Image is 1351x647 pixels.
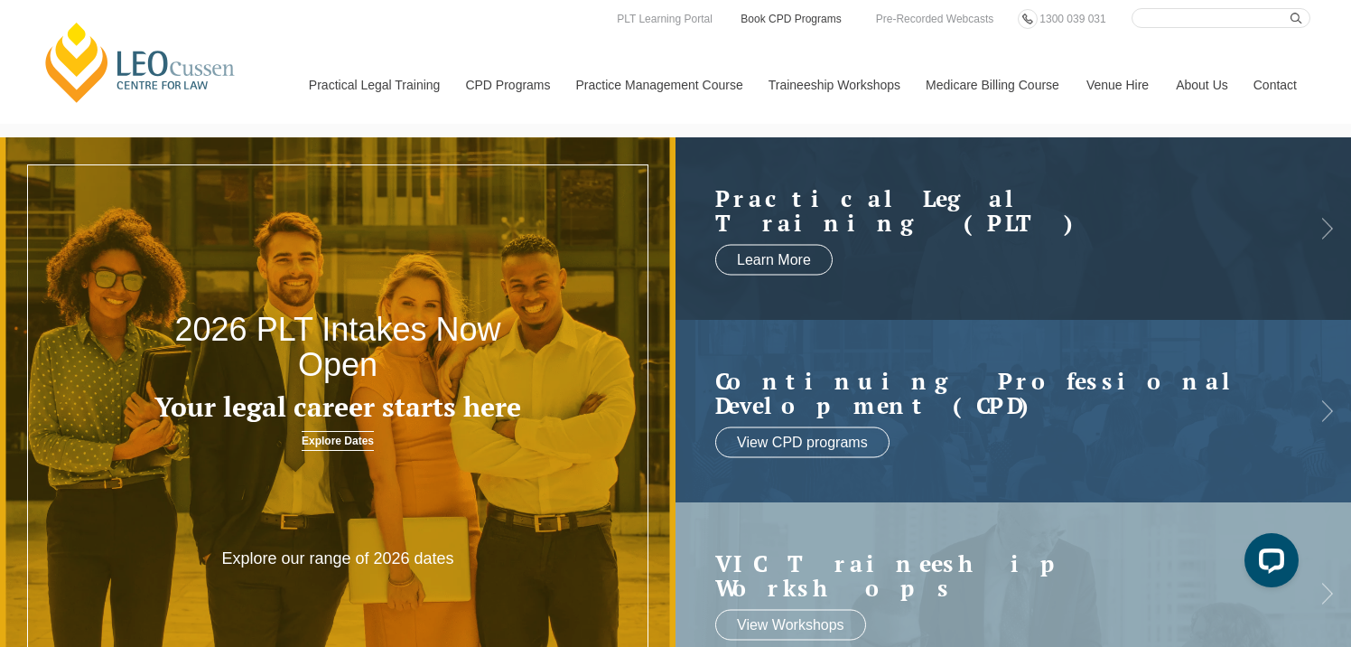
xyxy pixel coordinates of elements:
a: Continuing ProfessionalDevelopment (CPD) [715,368,1275,417]
a: 1300 039 031 [1035,9,1110,29]
a: View CPD programs [715,427,890,457]
a: Contact [1240,46,1310,124]
a: Practice Management Course [563,46,755,124]
h2: 2026 PLT Intakes Now Open [135,312,541,383]
a: CPD Programs [452,46,562,124]
iframe: LiveChat chat widget [1230,526,1306,602]
span: 1300 039 031 [1039,13,1105,25]
a: Learn More [715,244,833,275]
h2: Continuing Professional Development (CPD) [715,368,1275,417]
h3: Your legal career starts here [135,392,541,422]
p: Explore our range of 2026 dates [202,549,472,569]
a: Medicare Billing Course [912,46,1073,124]
a: VIC Traineeship Workshops [715,550,1275,600]
a: Book CPD Programs [739,9,843,29]
h2: Practical Legal Training (PLT) [715,185,1275,235]
a: Pre-Recorded Webcasts [871,9,999,29]
a: Practical Legal Training [295,46,452,124]
a: [PERSON_NAME] Centre for Law [41,20,240,105]
a: Practical LegalTraining (PLT) [715,185,1275,235]
a: Traineeship Workshops [755,46,912,124]
a: Venue Hire [1073,46,1162,124]
a: About Us [1162,46,1240,124]
a: PLT Learning Portal [612,9,717,29]
a: View Workshops [715,609,866,640]
a: Explore Dates [302,431,374,451]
